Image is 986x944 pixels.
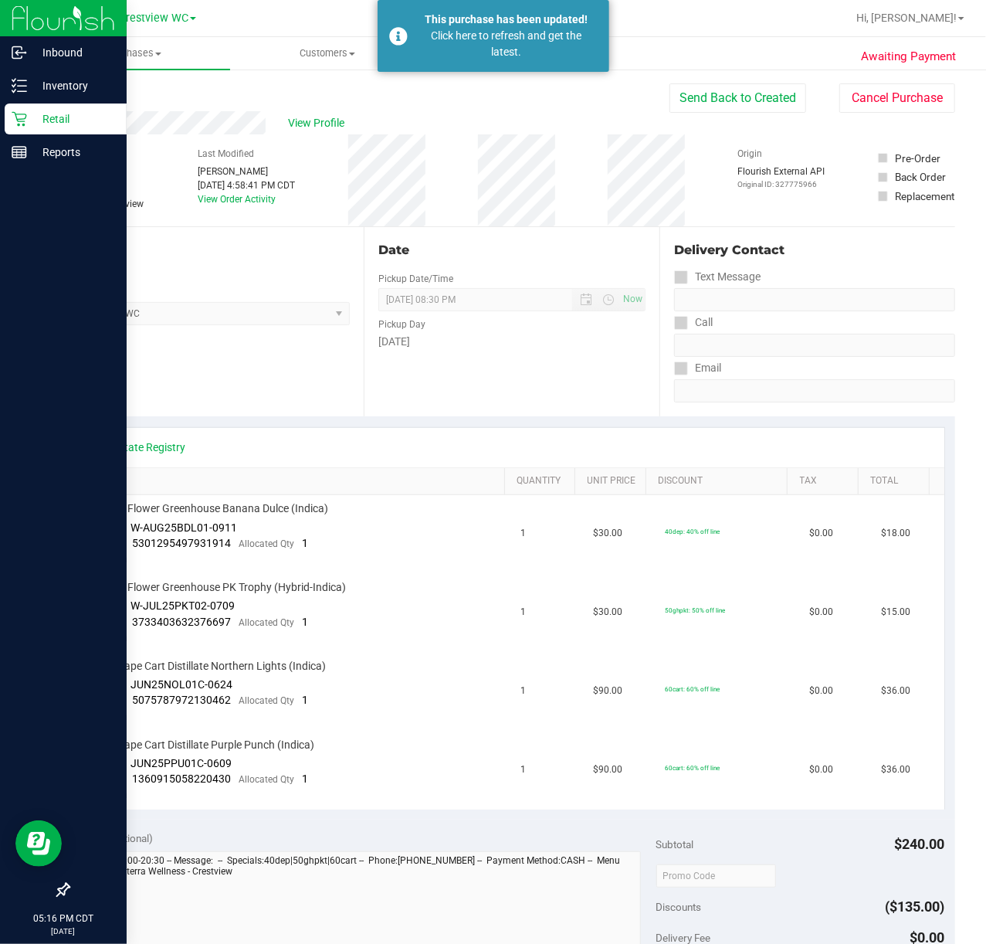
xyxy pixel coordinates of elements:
span: $0.00 [809,526,833,541]
label: Pickup Day [378,317,425,331]
span: Purchases [37,46,230,60]
div: [DATE] [378,334,645,350]
span: $30.00 [593,605,622,620]
span: Allocated Qty [239,617,295,628]
a: Unit Price [588,475,640,487]
input: Promo Code [656,864,776,888]
a: Purchases [37,37,230,70]
span: 1 [303,773,309,785]
span: 1 [521,526,527,541]
div: Back Order [895,169,946,185]
span: Customers [231,46,422,60]
div: Replacement [895,188,954,204]
span: $30.00 [593,526,622,541]
span: $0.00 [809,762,833,777]
a: Quantity [517,475,569,487]
span: 1 [303,537,309,549]
span: 60cart: 60% off line [665,764,720,772]
button: Cancel Purchase [839,83,955,113]
a: Total [870,475,923,487]
div: Click here to refresh and get the latest. [416,28,598,60]
span: FT 1g Vape Cart Distillate Northern Lights (Indica) [89,659,327,674]
span: JUN25NOL01C-0624 [131,678,233,691]
span: $90.00 [593,762,622,777]
span: 60cart: 60% off line [665,685,720,693]
span: $18.00 [881,526,910,541]
span: FT 1g Vape Cart Distillate Purple Punch (Indica) [89,738,315,752]
span: Allocated Qty [239,538,295,549]
span: FD 3.5g Flower Greenhouse Banana Dulce (Indica) [89,501,329,516]
span: $36.00 [881,684,910,698]
span: Discounts [656,893,702,921]
span: Hi, [PERSON_NAME]! [856,12,957,24]
label: Pickup Date/Time [378,272,453,286]
a: SKU [91,475,498,487]
span: $0.00 [809,605,833,620]
div: This purchase has been updated! [416,12,598,28]
p: Reports [27,143,120,161]
span: View Profile [289,115,351,131]
a: Discount [658,475,781,487]
span: Delivery Fee [656,932,711,944]
input: Format: (999) 999-9999 [674,288,955,311]
span: W-AUG25BDL01-0911 [131,521,238,534]
p: Inventory [27,76,120,95]
span: 1360915058220430 [133,773,232,785]
a: View Order Activity [198,194,276,205]
p: Retail [27,110,120,128]
span: 1 [521,605,527,620]
label: Email [674,357,721,379]
div: Pre-Order [895,151,940,166]
span: Awaiting Payment [862,48,957,66]
span: 5075787972130462 [133,694,232,706]
p: Inbound [27,43,120,62]
div: Location [68,241,350,260]
inline-svg: Inventory [12,78,27,93]
label: Call [674,311,713,334]
span: Subtotal [656,838,694,851]
span: Allocated Qty [239,695,295,706]
div: Delivery Contact [674,241,955,260]
span: 5301295497931914 [133,537,232,549]
span: 1 [521,762,527,777]
span: 40dep: 40% off line [665,528,720,535]
a: View State Registry [93,440,186,455]
span: $0.00 [809,684,833,698]
a: Customers [230,37,423,70]
span: Allocated Qty [239,774,295,785]
a: Tax [800,475,852,487]
span: ($135.00) [886,898,945,915]
label: Last Modified [198,147,254,161]
p: 05:16 PM CDT [7,912,120,925]
div: Date [378,241,645,260]
div: [PERSON_NAME] [198,165,295,178]
label: Origin [738,147,763,161]
p: Original ID: 327775966 [738,178,825,190]
span: $90.00 [593,684,622,698]
span: Crestview WC [119,12,188,25]
span: 1 [521,684,527,698]
inline-svg: Retail [12,111,27,127]
iframe: Resource center [15,820,62,867]
button: Send Back to Created [669,83,806,113]
span: $36.00 [881,762,910,777]
span: 3733403632376697 [133,616,232,628]
p: [DATE] [7,925,120,937]
span: FD 3.5g Flower Greenhouse PK Trophy (Hybrid-Indica) [89,580,347,595]
span: 1 [303,694,309,706]
label: Text Message [674,266,761,288]
span: 50ghpkt: 50% off line [665,606,725,614]
span: W-JUL25PKT02-0709 [131,599,235,612]
div: Flourish External API [738,165,825,190]
inline-svg: Inbound [12,45,27,60]
span: $15.00 [881,605,910,620]
span: 1 [303,616,309,628]
input: Format: (999) 999-9999 [674,334,955,357]
div: [DATE] 4:58:41 PM CDT [198,178,295,192]
inline-svg: Reports [12,144,27,160]
span: JUN25PPU01C-0609 [131,757,232,769]
span: $240.00 [895,836,945,852]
